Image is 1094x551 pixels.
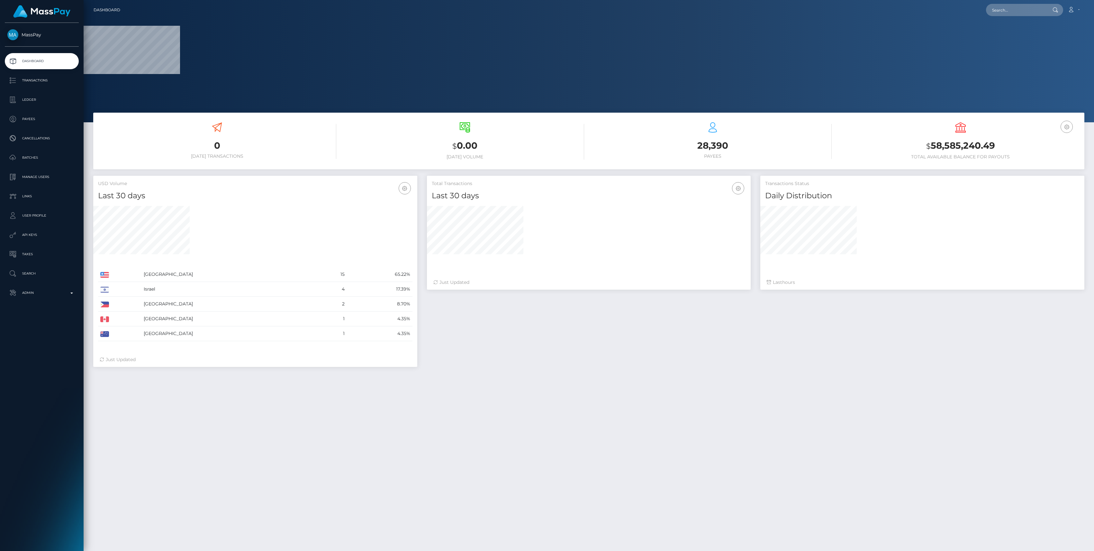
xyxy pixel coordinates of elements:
h5: USD Volume [98,181,412,187]
div: Last hours [767,279,1078,286]
a: Search [5,266,79,282]
td: [GEOGRAPHIC_DATA] [141,326,318,341]
td: 1 [318,326,347,341]
a: Admin [5,285,79,301]
h5: Total Transactions [432,181,746,187]
img: AU.png [100,331,109,337]
a: Cancellations [5,130,79,146]
p: Search [7,269,76,278]
h3: 58,585,240.49 [841,139,1080,153]
td: [GEOGRAPHIC_DATA] [141,312,318,326]
a: Payees [5,111,79,127]
a: User Profile [5,208,79,224]
td: 4.35% [347,326,412,341]
img: US.png [100,272,109,278]
td: 1 [318,312,347,326]
h6: Payees [594,154,832,159]
a: Batches [5,150,79,166]
p: Payees [7,114,76,124]
td: [GEOGRAPHIC_DATA] [141,297,318,312]
h3: 28,390 [594,139,832,152]
a: Links [5,188,79,204]
h5: Transactions Status [765,181,1080,187]
input: Search... [986,4,1046,16]
p: API Keys [7,230,76,240]
h4: Last 30 days [432,190,746,201]
img: MassPay Logo [13,5,70,18]
p: Admin [7,288,76,298]
a: Transactions [5,72,79,89]
td: Israel [141,282,318,297]
h3: 0 [98,139,336,152]
h4: Daily Distribution [765,190,1080,201]
a: Dashboard [94,3,120,17]
h6: [DATE] Volume [346,154,584,160]
h3: 0.00 [346,139,584,153]
p: Batches [7,153,76,163]
p: Dashboard [7,56,76,66]
td: 65.22% [347,267,412,282]
p: Links [7,191,76,201]
h6: Total Available Balance for Payouts [841,154,1080,160]
span: MassPay [5,32,79,38]
p: Manage Users [7,172,76,182]
a: Manage Users [5,169,79,185]
img: PH.png [100,302,109,307]
p: Taxes [7,249,76,259]
div: Just Updated [433,279,745,286]
td: 15 [318,267,347,282]
td: [GEOGRAPHIC_DATA] [141,267,318,282]
img: MassPay [7,29,18,40]
a: Dashboard [5,53,79,69]
div: Just Updated [100,356,411,363]
a: API Keys [5,227,79,243]
small: $ [452,142,457,151]
td: 4 [318,282,347,297]
small: $ [926,142,931,151]
p: User Profile [7,211,76,220]
td: 4.35% [347,312,412,326]
td: 2 [318,297,347,312]
h6: [DATE] Transactions [98,154,336,159]
p: Transactions [7,76,76,85]
p: Ledger [7,95,76,105]
td: 8.70% [347,297,412,312]
td: 17.39% [347,282,412,297]
img: CA.png [100,316,109,322]
a: Taxes [5,246,79,262]
img: IL.png [100,287,109,293]
p: Cancellations [7,134,76,143]
a: Ledger [5,92,79,108]
h4: Last 30 days [98,190,412,201]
